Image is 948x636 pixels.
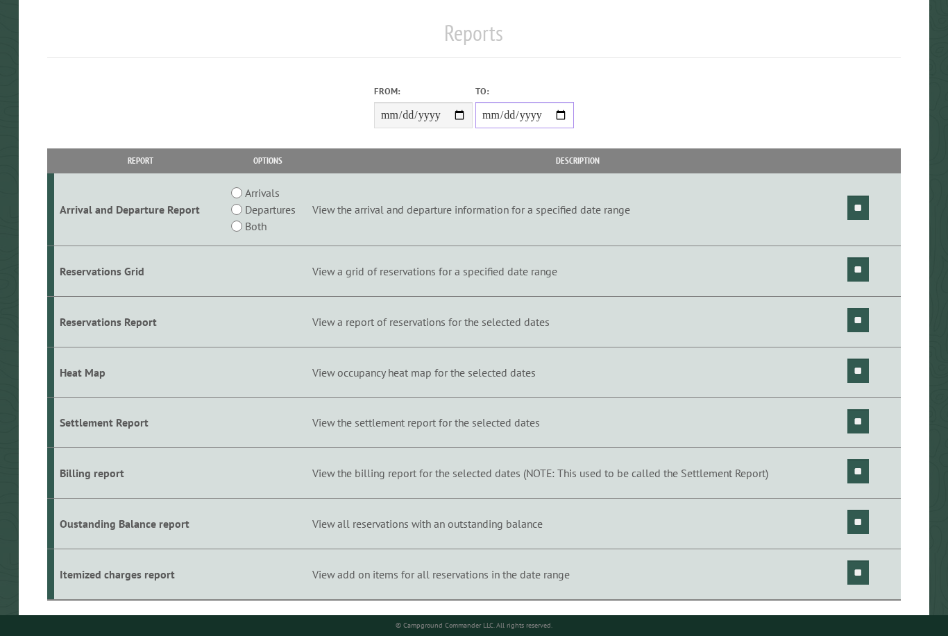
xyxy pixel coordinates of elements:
[245,184,280,201] label: Arrivals
[54,397,226,448] td: Settlement Report
[374,85,473,98] label: From:
[475,85,574,98] label: To:
[310,448,845,499] td: View the billing report for the selected dates (NOTE: This used to be called the Settlement Report)
[54,173,226,246] td: Arrival and Departure Report
[310,148,845,173] th: Description
[54,549,226,599] td: Itemized charges report
[310,549,845,599] td: View add on items for all reservations in the date range
[54,448,226,499] td: Billing report
[47,19,900,58] h1: Reports
[310,499,845,549] td: View all reservations with an outstanding balance
[54,347,226,397] td: Heat Map
[396,621,552,630] small: © Campground Commander LLC. All rights reserved.
[310,173,845,246] td: View the arrival and departure information for a specified date range
[54,499,226,549] td: Oustanding Balance report
[54,148,226,173] th: Report
[226,148,310,173] th: Options
[245,218,266,234] label: Both
[54,246,226,297] td: Reservations Grid
[54,296,226,347] td: Reservations Report
[310,397,845,448] td: View the settlement report for the selected dates
[310,347,845,397] td: View occupancy heat map for the selected dates
[310,296,845,347] td: View a report of reservations for the selected dates
[310,246,845,297] td: View a grid of reservations for a specified date range
[245,201,296,218] label: Departures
